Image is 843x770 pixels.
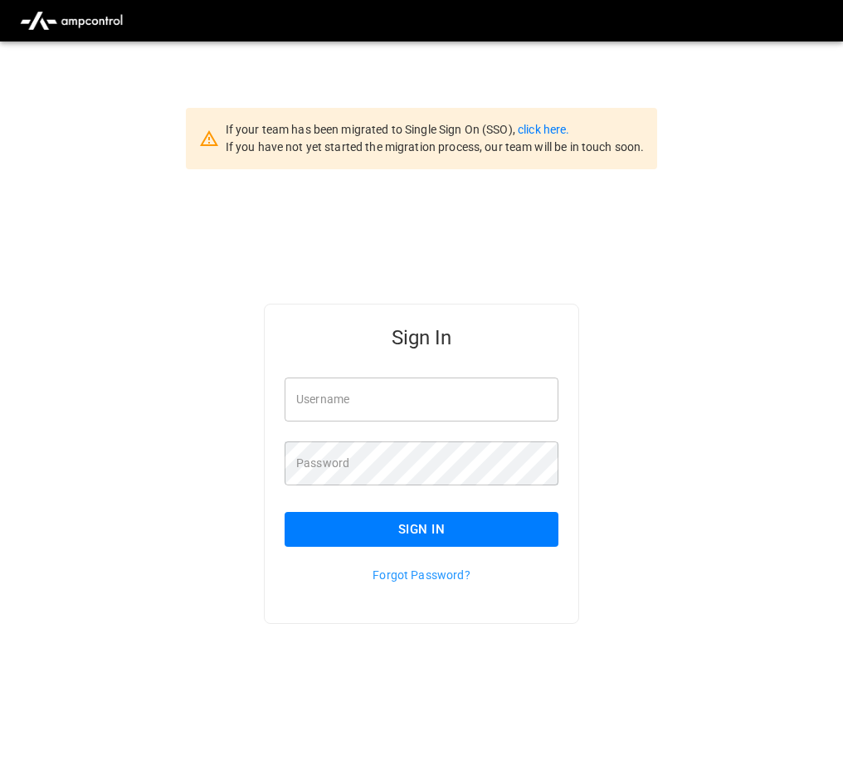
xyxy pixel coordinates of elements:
button: Sign In [285,512,558,547]
span: If you have not yet started the migration process, our team will be in touch soon. [226,140,645,154]
a: click here. [518,123,569,136]
span: If your team has been migrated to Single Sign On (SSO), [226,123,518,136]
p: Forgot Password? [285,567,558,583]
h5: Sign In [285,324,558,351]
img: ampcontrol.io logo [13,5,129,37]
